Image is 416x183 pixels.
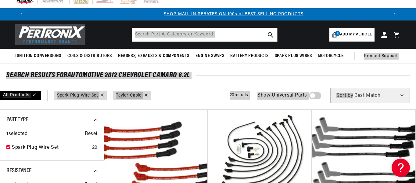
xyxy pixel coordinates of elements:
[6,130,27,138] span: 1 selected
[230,93,248,97] span: 20 results
[115,49,192,63] summary: Headers, Exhausts & Components
[318,53,343,59] span: Motorcycle
[275,53,312,59] span: Spark Plug Wires
[335,31,340,36] span: 1
[57,92,98,99] a: Spark Plug Wire Set
[67,53,112,59] span: Coils & Distributors
[64,49,115,63] summary: Coils & Distributors
[118,53,189,59] span: Headers, Exhausts & Components
[15,53,61,59] span: Ignition Conversions
[6,117,28,123] span: Part Type
[227,49,272,63] summary: Battery Products
[192,49,227,63] summary: Engine Swaps
[230,53,269,59] span: Battery Products
[272,49,315,63] summary: Spark Plug Wires
[164,12,303,16] a: SHOP MAIL-IN REBATES ON 100s of BEST SELLING PRODUCTS
[85,130,98,138] span: Reset
[53,11,414,18] div: Announcement
[15,8,27,20] button: Translation missing: en.sections.announcements.previous_announcement
[15,24,85,45] img: Pertronix
[116,92,141,99] a: Taylor Cable
[257,92,307,100] span: Show Universal Parts
[336,93,353,98] span: Sort by
[264,28,277,42] button: search button
[53,11,414,18] div: 2 of 3
[364,49,401,64] summary: Product Support
[330,88,410,103] select: Sort by
[12,144,90,152] a: Spark Plug Wire Set
[329,28,375,42] a: 1Add my vehicle
[364,53,398,60] span: Product Support
[6,168,32,174] span: Resistance
[132,28,277,42] input: Search Part #, Category or Keyword
[6,72,410,79] div: SEARCH RESULTS FOR Automotive 2012 Chevrolet Camaro 6.2L
[15,49,64,63] summary: Ignition Conversions
[389,8,401,20] button: Translation missing: en.sections.announcements.next_announcement
[340,32,372,38] span: Add my vehicle
[92,144,98,152] div: 20
[195,53,224,59] span: Engine Swaps
[315,49,346,63] summary: Motorcycle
